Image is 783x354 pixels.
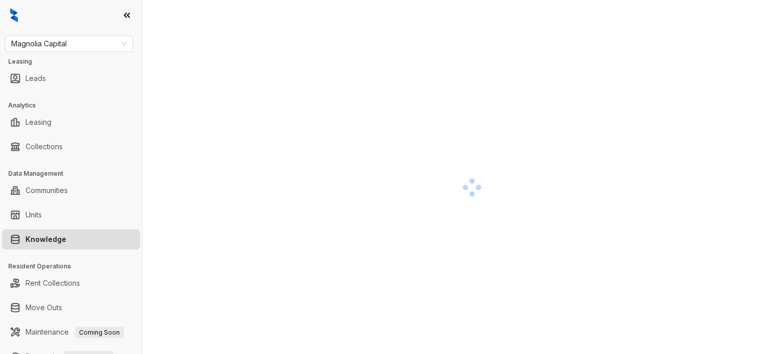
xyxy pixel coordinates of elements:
span: Coming Soon [75,327,124,338]
li: Leads [2,68,140,89]
li: Knowledge [2,229,140,250]
a: Collections [25,137,63,157]
span: Magnolia Capital [11,36,127,51]
a: Communities [25,180,68,201]
h3: Leasing [8,57,142,66]
li: Units [2,205,140,225]
a: Move Outs [25,297,62,318]
li: Move Outs [2,297,140,318]
li: Communities [2,180,140,201]
a: Knowledge [25,229,66,250]
h3: Resident Operations [8,262,142,271]
h3: Analytics [8,101,142,110]
a: Leasing [25,112,51,132]
img: logo [10,8,18,22]
li: Leasing [2,112,140,132]
li: Collections [2,137,140,157]
li: Rent Collections [2,273,140,293]
a: Units [25,205,42,225]
a: Leads [25,68,46,89]
li: Maintenance [2,322,140,342]
a: Rent Collections [25,273,80,293]
h3: Data Management [8,169,142,178]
